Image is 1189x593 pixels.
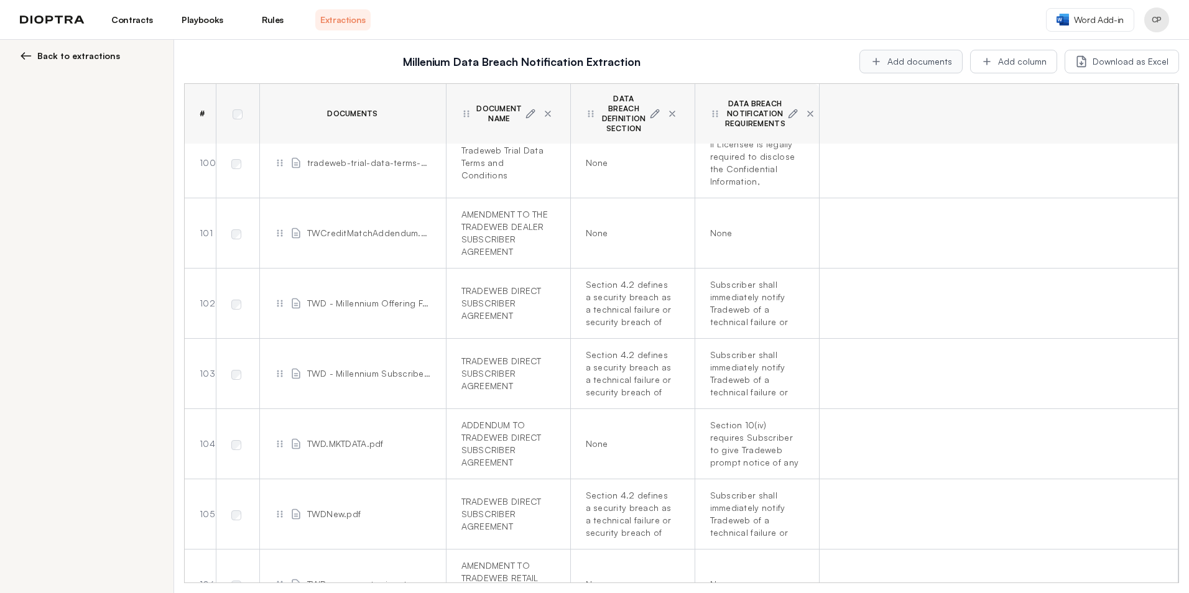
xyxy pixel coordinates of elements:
[1046,8,1134,32] a: Word Add-in
[586,578,675,591] div: None
[586,227,675,239] div: None
[307,157,431,169] span: tradeweb-trial-data-terms-and-conditions.pdf
[192,53,852,70] h2: Millenium Data Breach Notification Extraction
[586,278,675,328] div: Section 4.2 defines a security breach as a technical failure or security breach of the Tradeweb D...
[461,285,550,322] div: TRADEWEB DIRECT SUBSCRIBER AGREEMENT
[665,106,680,121] button: Delete column
[1074,14,1124,26] span: Word Add-in
[20,16,85,24] img: logo
[586,157,675,169] div: None
[586,489,675,539] div: Section 4.2 defines a security breach as a technical failure or security breach of the Tradeweb D...
[710,578,799,591] div: None
[37,50,120,62] span: Back to extractions
[175,9,230,30] a: Playbooks
[1057,14,1069,25] img: word
[647,106,662,121] button: Edit prompt
[307,578,431,591] span: TWR agreements signature pages.pdf
[245,9,300,30] a: Rules
[185,339,216,409] td: 103
[461,144,550,182] div: Tradeweb Trial Data Terms and Conditions
[710,419,799,469] div: Section 10(iv) requires Subscriber to give Tradeweb prompt notice of any unauthorized use by a th...
[601,94,647,134] span: Data Breach Definition Section
[710,227,799,239] div: None
[1144,7,1169,32] button: Profile menu
[461,495,550,533] div: TRADEWEB DIRECT SUBSCRIBER AGREEMENT
[307,438,384,450] span: TWD.MKTDATA.pdf
[185,128,216,198] td: 100
[523,106,538,121] button: Edit prompt
[970,50,1057,73] button: Add column
[710,138,799,188] div: If Licensee is legally required to disclose the Confidential Information, Licensee shall provide ...
[185,84,216,144] th: #
[461,355,550,392] div: TRADEWEB DIRECT SUBSCRIBER AGREEMENT
[307,297,431,310] span: TWD - Millennium Offering Feed Addendum [PHONE_NUMBER].pdf
[476,104,523,124] span: Document Name
[185,269,216,339] td: 102
[785,106,800,121] button: Edit prompt
[710,278,799,328] div: Subscriber shall immediately notify Tradeweb of a technical failure or security breach of the Tra...
[725,99,785,129] span: Data Breach Notification Requirements
[259,84,446,144] th: Documents
[185,198,216,269] td: 101
[307,227,431,239] span: TWCreditMatchAddendum.pdf
[1065,50,1179,73] button: Download as Excel
[540,106,555,121] button: Delete column
[586,349,675,398] div: Section 4.2 defines a security breach as a technical failure or security breach of the Tradeweb D...
[803,106,818,121] button: Delete column
[461,419,550,469] div: ADDENDUM TO TRADEWEB DIRECT SUBSCRIBER AGREEMENT
[185,479,216,549] td: 105
[185,409,216,479] td: 104
[104,9,160,30] a: Contracts
[20,50,32,62] img: left arrow
[859,50,963,73] button: Add documents
[461,208,550,258] div: DEALERWEB U.S. CREDIT SWEEP AMENDMENT TO THE TRADEWEB DEALER SUBSCRIBER AGREEMENT
[307,367,431,380] span: TWD - Millennium Subscriber Agreement [PHONE_NUMBER].pdf
[586,438,675,450] div: None
[20,50,159,62] button: Back to extractions
[307,508,361,520] span: TWDNew.pdf
[710,489,799,539] div: Subscriber shall immediately notify Tradeweb of a technical failure or security breach of the Tra...
[315,9,371,30] a: Extractions
[710,349,799,398] div: Subscriber shall immediately notify Tradeweb of a technical failure or security breach of the Tra...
